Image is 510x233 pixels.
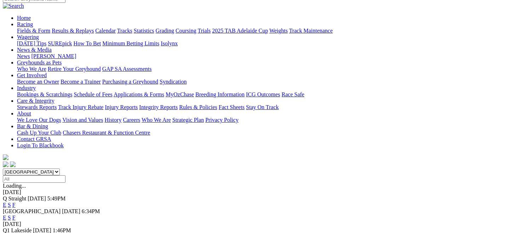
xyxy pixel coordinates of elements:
[17,110,31,116] a: About
[3,3,24,9] img: Search
[3,195,26,201] span: Q Straight
[17,21,33,27] a: Racing
[161,40,178,46] a: Isolynx
[17,104,507,110] div: Care & Integrity
[102,66,152,72] a: GAP SA Assessments
[47,195,66,201] span: 5:49PM
[176,28,196,34] a: Coursing
[17,28,507,34] div: Racing
[269,28,288,34] a: Weights
[17,40,46,46] a: [DATE] Tips
[142,117,171,123] a: Who We Are
[197,28,211,34] a: Trials
[17,142,64,148] a: Login To Blackbook
[17,66,46,72] a: Who We Are
[17,28,50,34] a: Fields & Form
[17,130,61,136] a: Cash Up Your Club
[123,117,140,123] a: Careers
[28,195,46,201] span: [DATE]
[82,208,100,214] span: 6:34PM
[117,28,132,34] a: Tracks
[95,28,116,34] a: Calendar
[3,161,8,167] img: facebook.svg
[8,202,11,208] a: S
[105,104,138,110] a: Injury Reports
[3,154,8,160] img: logo-grsa-white.png
[212,28,268,34] a: 2025 TAB Adelaide Cup
[219,104,245,110] a: Fact Sheets
[31,53,76,59] a: [PERSON_NAME]
[62,208,80,214] span: [DATE]
[17,91,72,97] a: Bookings & Scratchings
[160,79,187,85] a: Syndication
[17,59,62,66] a: Greyhounds as Pets
[246,104,279,110] a: Stay On Track
[3,208,61,214] span: [GEOGRAPHIC_DATA]
[156,28,174,34] a: Grading
[17,66,507,72] div: Greyhounds as Pets
[3,202,6,208] a: E
[102,40,159,46] a: Minimum Betting Limits
[195,91,245,97] a: Breeding Information
[17,91,507,98] div: Industry
[8,215,11,221] a: S
[58,104,103,110] a: Track Injury Rebate
[48,40,72,46] a: SUREpick
[17,40,507,47] div: Wagering
[17,117,61,123] a: We Love Our Dogs
[3,175,65,183] input: Select date
[10,161,16,167] img: twitter.svg
[17,136,51,142] a: Contact GRSA
[62,117,103,123] a: Vision and Values
[281,91,304,97] a: Race Safe
[52,28,94,34] a: Results & Replays
[246,91,280,97] a: ICG Outcomes
[17,104,57,110] a: Stewards Reports
[17,123,48,129] a: Bar & Dining
[139,104,178,110] a: Integrity Reports
[17,72,47,78] a: Get Involved
[289,28,333,34] a: Track Maintenance
[17,53,507,59] div: News & Media
[17,98,55,104] a: Care & Integrity
[134,28,154,34] a: Statistics
[61,79,101,85] a: Become a Trainer
[63,130,150,136] a: Chasers Restaurant & Function Centre
[74,91,112,97] a: Schedule of Fees
[17,130,507,136] div: Bar & Dining
[104,117,121,123] a: History
[17,79,59,85] a: Become an Owner
[17,47,52,53] a: News & Media
[3,221,507,227] div: [DATE]
[48,66,101,72] a: Retire Your Greyhound
[179,104,217,110] a: Rules & Policies
[166,91,194,97] a: MyOzChase
[12,202,16,208] a: F
[3,189,507,195] div: [DATE]
[17,79,507,85] div: Get Involved
[17,34,39,40] a: Wagering
[3,183,26,189] span: Loading...
[114,91,164,97] a: Applications & Forms
[17,15,31,21] a: Home
[74,40,101,46] a: How To Bet
[102,79,158,85] a: Purchasing a Greyhound
[172,117,204,123] a: Strategic Plan
[205,117,239,123] a: Privacy Policy
[3,215,6,221] a: E
[17,85,36,91] a: Industry
[17,117,507,123] div: About
[17,53,30,59] a: News
[12,215,16,221] a: F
